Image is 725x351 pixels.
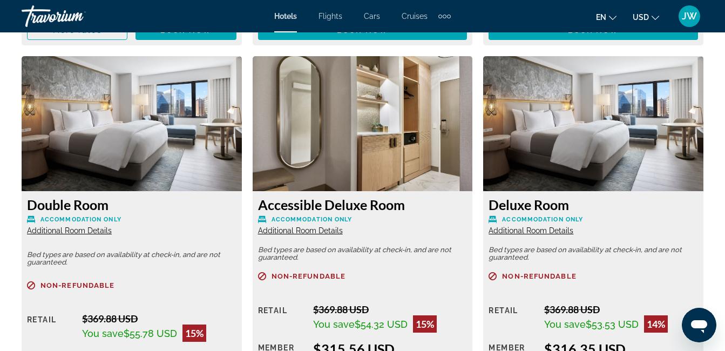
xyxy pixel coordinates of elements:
[27,313,74,342] div: Retail
[489,197,698,213] h3: Deluxe Room
[258,197,467,213] h3: Accessible Deluxe Room
[124,328,177,339] span: $55.78 USD
[596,13,606,22] span: en
[27,197,236,213] h3: Double Room
[489,303,536,333] div: Retail
[402,12,428,21] a: Cruises
[586,319,639,330] span: $53.53 USD
[258,226,343,235] span: Additional Room Details
[319,12,342,21] a: Flights
[272,216,353,223] span: Accommodation Only
[438,8,451,25] button: Extra navigation items
[40,216,121,223] span: Accommodation Only
[682,11,697,22] span: JW
[135,21,236,40] button: Book now
[182,325,206,342] div: 15%
[22,56,242,191] img: Double Room
[502,216,583,223] span: Accommodation Only
[272,273,345,280] span: Non-refundable
[596,9,616,25] button: Change language
[633,13,649,22] span: USD
[502,273,576,280] span: Non-refundable
[544,319,586,330] span: You save
[644,315,668,333] div: 14%
[258,246,467,261] p: Bed types are based on availability at check-in, and are not guaranteed.
[544,303,698,315] div: $369.88 USD
[258,21,467,40] button: Book now
[82,328,124,339] span: You save
[682,308,716,342] iframe: Button to launch messaging window
[489,226,573,235] span: Additional Room Details
[253,56,473,191] img: Accessible Deluxe Room
[413,315,437,333] div: 15%
[675,5,703,28] button: User Menu
[489,246,698,261] p: Bed types are based on availability at check-in, and are not guaranteed.
[313,319,355,330] span: You save
[82,313,236,325] div: $369.88 USD
[27,226,112,235] span: Additional Room Details
[27,21,127,40] button: More rates
[274,12,297,21] a: Hotels
[364,12,380,21] a: Cars
[22,2,130,30] a: Travorium
[40,282,114,289] span: Non-refundable
[355,319,408,330] span: $54.32 USD
[258,303,305,333] div: Retail
[489,21,698,40] button: Book now
[313,303,467,315] div: $369.88 USD
[27,251,236,266] p: Bed types are based on availability at check-in, and are not guaranteed.
[633,9,659,25] button: Change currency
[483,56,703,191] img: Deluxe Room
